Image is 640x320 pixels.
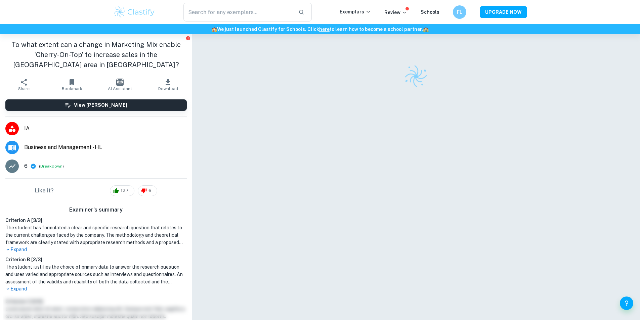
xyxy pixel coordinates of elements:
[5,263,187,285] h1: The student justifies the choice of primary data to answer the research question and uses varied ...
[48,75,96,94] button: Bookmark
[117,187,132,194] span: 137
[480,6,527,18] button: UPGRADE NOW
[5,246,187,253] p: Expand
[453,5,466,19] button: FL
[35,187,54,195] h6: Like it?
[110,185,134,196] div: 137
[183,3,293,21] input: Search for any exemplars...
[423,27,429,32] span: 🏫
[5,40,187,70] h1: To what extent can a change in Marketing Mix enable ‘Cherry-On-Top’ to increase sales in the [GEO...
[402,62,430,90] img: Clastify logo
[5,285,187,292] p: Expand
[96,75,144,94] button: AI Assistant
[384,9,407,16] p: Review
[5,99,187,111] button: View [PERSON_NAME]
[113,5,156,19] img: Clastify logo
[138,185,157,196] div: 6
[18,86,30,91] span: Share
[40,163,62,169] button: Breakdown
[340,8,371,15] p: Exemplars
[620,296,633,310] button: Help and Feedback
[24,143,187,151] span: Business and Management - HL
[144,75,192,94] button: Download
[5,256,187,263] h6: Criterion B [ 2 / 3 ]:
[62,86,82,91] span: Bookmark
[145,187,155,194] span: 6
[3,206,189,214] h6: Examiner's summary
[1,26,639,33] h6: We just launched Clastify for Schools. Click to learn how to become a school partner.
[158,86,178,91] span: Download
[421,9,439,15] a: Schools
[5,224,187,246] h1: The student has formulated a clear and specific research question that relates to the current cha...
[5,217,187,224] h6: Criterion A [ 3 / 3 ]:
[108,86,132,91] span: AI Assistant
[24,162,28,170] p: 6
[186,36,191,41] button: Report issue
[116,79,124,86] img: AI Assistant
[456,8,463,16] h6: FL
[39,163,64,170] span: ( )
[319,27,330,32] a: here
[74,101,127,109] h6: View [PERSON_NAME]
[211,27,217,32] span: 🏫
[24,125,187,133] span: IA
